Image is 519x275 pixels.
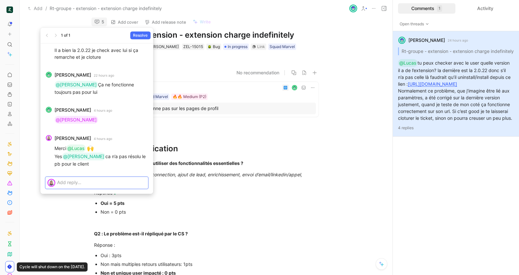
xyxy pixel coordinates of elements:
img: avatar [48,180,54,186]
p: Merci Yes ca n’a pas résolu le pb pour le client [54,144,148,167]
small: 22 hours ago [94,72,114,78]
p: Ça ne fonctionne toujours pas pour lui [54,81,148,95]
small: 4 hours ago [94,107,112,113]
img: avatar [46,72,51,77]
div: 1 of 1 [61,32,70,39]
img: avatar [46,136,51,140]
span: 🙌 [87,145,94,151]
strong: [PERSON_NAME] [54,134,91,142]
span: Resolve [133,32,148,39]
div: @[PERSON_NAME] [63,153,104,160]
div: @Lucas [67,144,84,152]
button: Resolve [130,31,151,39]
div: Cycle will shut down on the [DATE]. [17,262,88,271]
strong: [PERSON_NAME] [54,106,91,114]
small: 4 hours ago [94,136,112,142]
div: @[PERSON_NAME] [56,81,97,89]
strong: [PERSON_NAME] [54,71,91,79]
p: Il a bien la 2.0.22 je check avec lui si ça remarche et je cloture [54,47,148,60]
img: avatar [46,107,51,112]
div: @[PERSON_NAME] [56,116,97,124]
